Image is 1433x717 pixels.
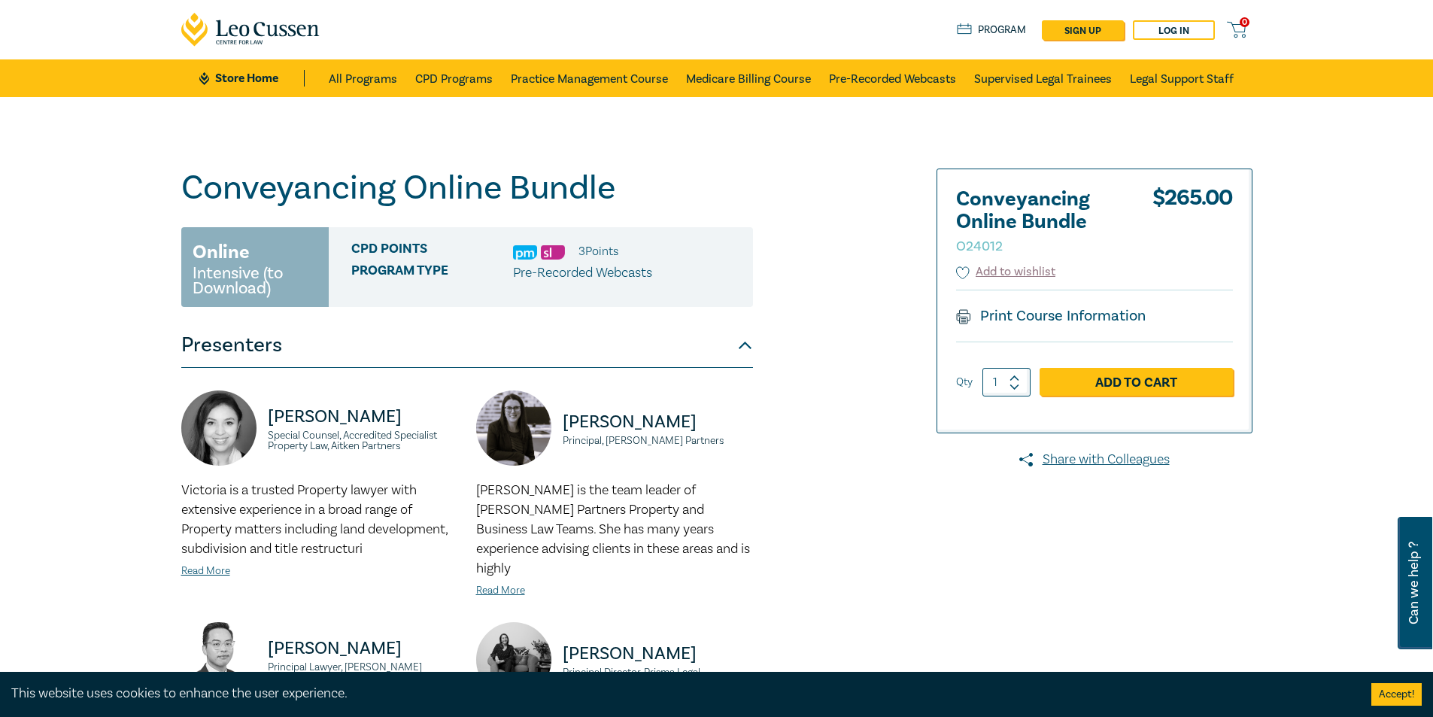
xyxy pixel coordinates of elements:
small: Principal, [PERSON_NAME] Partners [563,436,753,446]
button: Add to wishlist [956,263,1056,281]
p: [PERSON_NAME] [268,405,458,429]
div: $ 265.00 [1152,188,1233,263]
a: Read More [476,584,525,597]
img: Substantive Law [541,245,565,260]
a: sign up [1042,20,1124,40]
small: Special Counsel, Accredited Specialist Property Law, Aitken Partners [268,430,458,451]
div: This website uses cookies to enhance the user experience. [11,684,1349,703]
p: Pre-Recorded Webcasts [513,263,652,283]
h2: Conveyancing Online Bundle [956,188,1122,256]
span: [PERSON_NAME] is the team leader of [PERSON_NAME] Partners Property and Business Law Teams. She h... [476,482,750,577]
a: Medicare Billing Course [686,59,811,97]
img: https://s3.ap-southeast-2.amazonaws.com/leo-cussen-store-production-content/Contacts/Bao%20Ngo/Ba... [181,622,257,697]
p: [PERSON_NAME] [268,636,458,661]
h1: Conveyancing Online Bundle [181,169,753,208]
img: https://s3.ap-southeast-2.amazonaws.com/leo-cussen-store-production-content/Contacts/Julie%20Maxf... [476,390,551,466]
span: Program type [351,263,513,283]
a: Program [957,22,1027,38]
input: 1 [982,368,1031,396]
a: Add to Cart [1040,368,1233,396]
a: Practice Management Course [511,59,668,97]
button: Accept cookies [1371,683,1422,706]
span: Can we help ? [1407,526,1421,640]
span: Victoria is a trusted Property lawyer with extensive experience in a broad range of Property matt... [181,482,448,557]
a: Print Course Information [956,306,1146,326]
a: Store Home [199,70,304,87]
small: Principal Lawyer, [PERSON_NAME] Partners [268,662,458,683]
p: [PERSON_NAME] [563,642,753,666]
a: Share with Colleagues [937,450,1252,469]
a: Pre-Recorded Webcasts [829,59,956,97]
a: Supervised Legal Trainees [974,59,1112,97]
small: Principal Director, Prisma Legal [563,667,753,678]
small: O24012 [956,238,1003,255]
li: 3 Point s [578,242,618,261]
a: Read More [181,564,230,578]
p: [PERSON_NAME] [563,410,753,434]
a: Legal Support Staff [1130,59,1234,97]
img: https://s3.ap-southeast-2.amazonaws.com/leo-cussen-store-production-content/Contacts/Anastasia%20... [476,622,551,697]
label: Qty [956,374,973,390]
img: Practice Management & Business Skills [513,245,537,260]
span: 0 [1240,17,1249,27]
button: Presenters [181,323,753,368]
small: Intensive (to Download) [193,266,317,296]
span: CPD Points [351,242,513,261]
a: Log in [1133,20,1215,40]
a: All Programs [329,59,397,97]
img: https://s3.ap-southeast-2.amazonaws.com/leo-cussen-store-production-content/Contacts/Victoria%20A... [181,390,257,466]
h3: Online [193,238,250,266]
a: CPD Programs [415,59,493,97]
